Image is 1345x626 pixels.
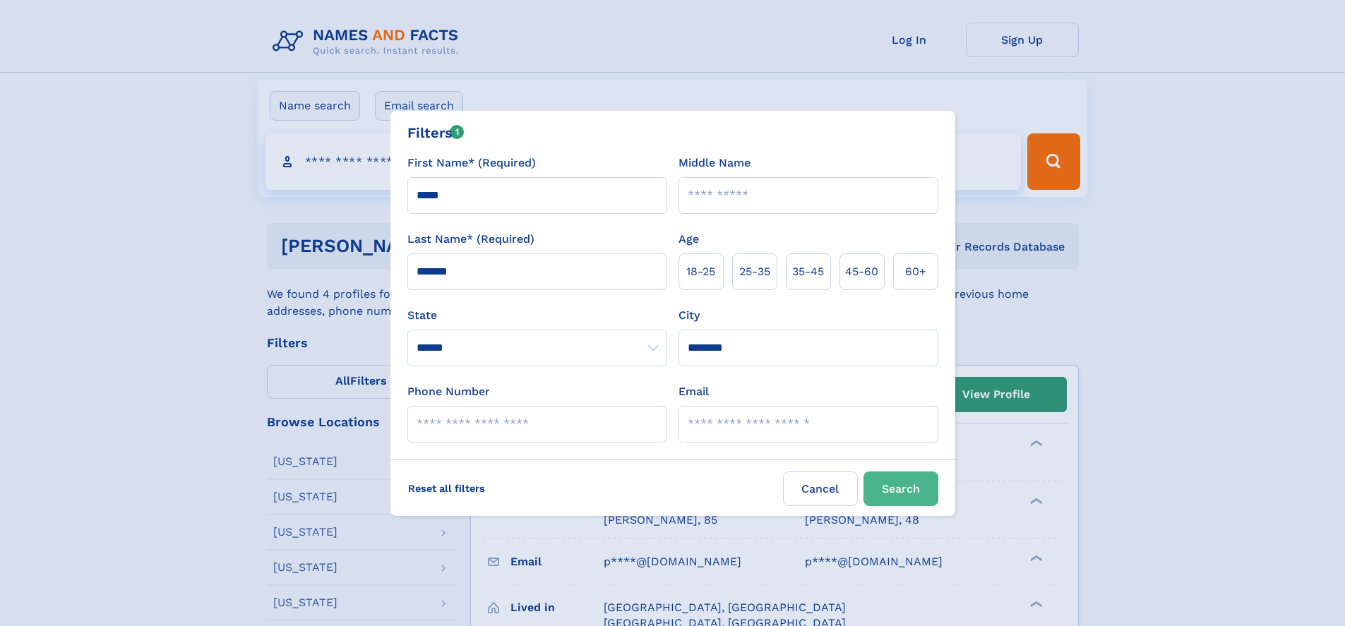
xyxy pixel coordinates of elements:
span: 45‑60 [845,263,878,280]
label: State [407,307,667,324]
label: Age [679,231,699,248]
label: Reset all filters [399,471,494,505]
label: Middle Name [679,155,751,171]
div: Filters [407,122,465,143]
label: City [679,307,700,324]
label: Email [679,383,709,400]
label: Cancel [783,471,858,506]
label: Phone Number [407,383,490,400]
span: 35‑45 [792,263,824,280]
button: Search [863,471,938,506]
span: 60+ [905,263,926,280]
label: Last Name* (Required) [407,231,534,248]
label: First Name* (Required) [407,155,536,171]
span: 25‑35 [739,263,770,280]
span: 18‑25 [686,263,715,280]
